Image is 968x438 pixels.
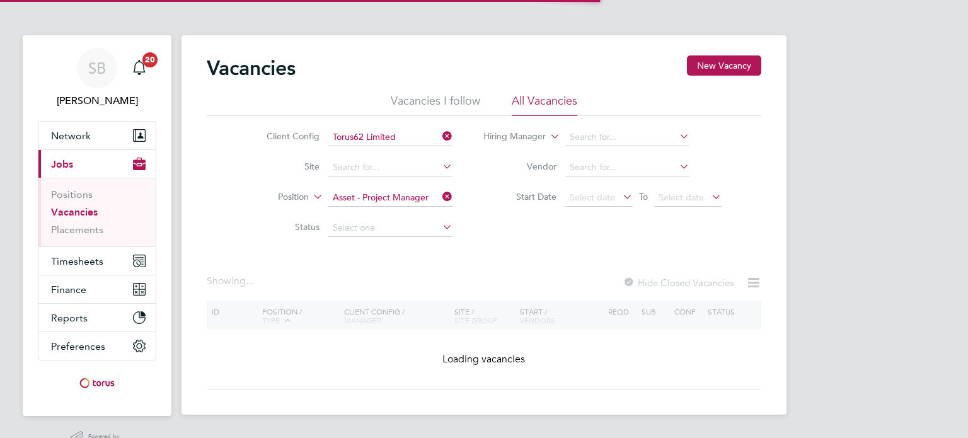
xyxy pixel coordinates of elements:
li: All Vacancies [512,93,577,116]
span: Timesheets [51,255,103,267]
a: Positions [51,188,93,200]
label: Hiring Manager [473,130,546,143]
img: torus-logo-retina.png [75,373,119,393]
div: Showing [207,275,256,288]
span: 20 [142,52,158,67]
a: 20 [127,48,152,88]
a: Vacancies [51,206,98,218]
span: Select date [659,192,704,203]
span: ... [246,275,253,287]
label: Vendor [484,161,556,172]
input: Search for... [565,129,689,146]
label: Start Date [484,191,556,202]
button: Jobs [38,150,156,178]
span: Preferences [51,340,105,352]
span: Sam Baaziz [38,93,156,108]
span: SB [88,60,106,76]
label: Client Config [247,130,320,142]
span: To [635,188,652,205]
input: Search for... [328,189,452,207]
input: Search for... [328,129,452,146]
button: New Vacancy [687,55,761,76]
label: Position [236,191,309,204]
button: Reports [38,304,156,331]
li: Vacancies I follow [391,93,480,116]
span: Network [51,130,91,142]
a: Go to home page [38,373,156,393]
span: Reports [51,312,88,324]
span: Finance [51,284,86,296]
button: Finance [38,275,156,303]
input: Select one [328,219,452,237]
label: Site [247,161,320,172]
label: Hide Closed Vacancies [623,277,734,289]
button: Timesheets [38,247,156,275]
a: Placements [51,224,103,236]
nav: Main navigation [23,35,171,416]
button: Network [38,122,156,149]
input: Search for... [328,159,452,176]
button: Preferences [38,332,156,360]
a: SB[PERSON_NAME] [38,48,156,108]
input: Search for... [565,159,689,176]
span: Select date [570,192,615,203]
label: Status [247,221,320,233]
h2: Vacancies [207,55,296,81]
span: Jobs [51,158,73,170]
div: Jobs [38,178,156,246]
